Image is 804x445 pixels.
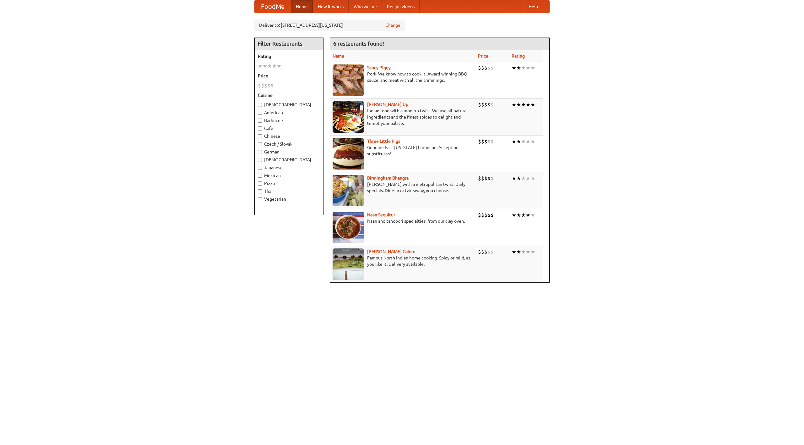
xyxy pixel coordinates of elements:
[258,142,262,146] input: Czech / Slovak
[258,166,262,170] input: Japanese
[512,64,516,71] li: ★
[516,138,521,145] li: ★
[258,141,320,147] label: Czech / Slovak
[333,108,473,126] p: Indian food with a modern twist. We use all-natural ingredients and the finest spices to delight ...
[487,64,491,71] li: $
[478,64,481,71] li: $
[491,248,494,255] li: $
[255,0,291,13] a: FoodMe
[521,212,526,219] li: ★
[333,101,364,133] img: curryup.jpg
[478,53,488,58] a: Price
[491,101,494,108] li: $
[481,175,484,182] li: $
[526,64,530,71] li: ★
[258,92,320,98] h5: Cuisine
[487,248,491,255] li: $
[258,188,320,194] label: Thai
[333,138,364,170] img: littlepigs.jpg
[367,249,416,254] a: [PERSON_NAME] Galore
[512,101,516,108] li: ★
[516,64,521,71] li: ★
[478,175,481,182] li: $
[481,138,484,145] li: $
[258,109,320,116] label: American
[367,139,400,144] a: Three Little Pigs
[258,111,262,115] input: American
[530,212,535,219] li: ★
[258,189,262,193] input: Thai
[258,82,261,89] li: $
[258,119,262,123] input: Barbecue
[526,101,530,108] li: ★
[264,82,267,89] li: $
[258,125,320,131] label: Cafe
[521,101,526,108] li: ★
[516,248,521,255] li: ★
[487,101,491,108] li: $
[367,212,395,217] b: Naan Sequitur
[333,218,473,224] p: Naan and tandoori specialties, from our clay oven.
[521,175,526,182] li: ★
[267,63,272,70] li: ★
[258,172,320,179] label: Mexican
[258,181,262,186] input: Pizza
[484,248,487,255] li: $
[367,175,409,181] a: Birmingham Bhangra
[478,138,481,145] li: $
[261,82,264,89] li: $
[258,53,320,59] h5: Rating
[349,0,382,13] a: Who we are
[491,64,494,71] li: $
[484,138,487,145] li: $
[491,175,494,182] li: $
[516,101,521,108] li: ★
[512,175,516,182] li: ★
[516,212,521,219] li: ★
[478,101,481,108] li: $
[267,82,270,89] li: $
[524,0,543,13] a: Help
[258,133,320,139] label: Chinese
[530,101,535,108] li: ★
[481,248,484,255] li: $
[333,53,344,58] a: Name
[478,248,481,255] li: $
[258,102,320,108] label: [DEMOGRAPHIC_DATA]
[258,157,320,163] label: [DEMOGRAPHIC_DATA]
[521,64,526,71] li: ★
[512,53,525,58] a: Rating
[333,71,473,83] p: Pork. We know how to cook it. Award-winning BBQ sauce, and meat with all the trimmings.
[481,101,484,108] li: $
[258,164,320,171] label: Japanese
[333,248,364,280] img: currygalore.jpg
[277,63,281,70] li: ★
[521,248,526,255] li: ★
[263,63,267,70] li: ★
[258,158,262,162] input: [DEMOGRAPHIC_DATA]
[258,196,320,202] label: Vegetarian
[530,138,535,145] li: ★
[526,175,530,182] li: ★
[258,150,262,154] input: German
[382,0,420,13] a: Recipe videos
[291,0,313,13] a: Home
[333,41,384,47] ng-pluralize: 6 restaurants found!
[530,248,535,255] li: ★
[258,63,263,70] li: ★
[333,255,473,267] p: Famous North Indian home cooking. Spicy or mild, as you like it. Delivery available.
[530,175,535,182] li: ★
[313,0,349,13] a: How it works
[333,175,364,206] img: bhangra.jpg
[478,212,481,219] li: $
[333,181,473,194] p: [PERSON_NAME] with a metropolitan twist. Daily specials. Dine-in or takeaway, you choose.
[258,117,320,124] label: Barbecue
[367,102,408,107] a: [PERSON_NAME] Up
[487,212,491,219] li: $
[481,64,484,71] li: $
[258,197,262,201] input: Vegetarian
[385,22,400,28] a: Change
